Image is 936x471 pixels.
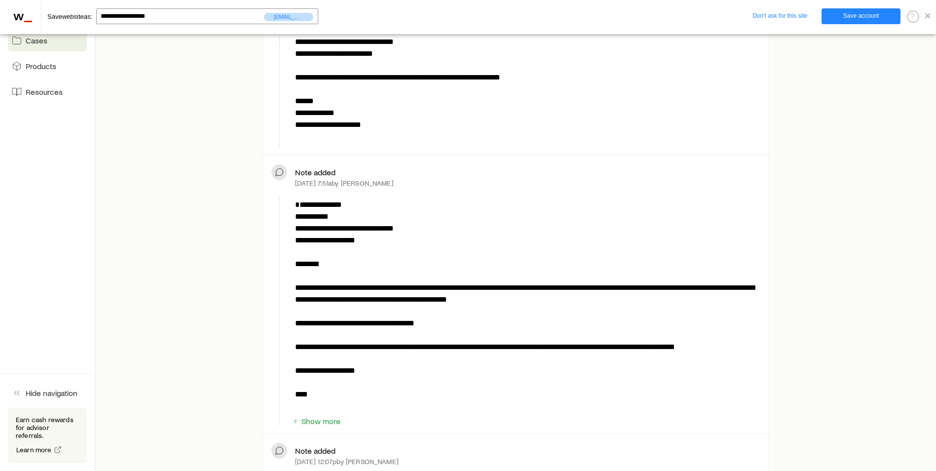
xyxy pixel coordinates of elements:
[16,446,52,453] span: Learn more
[295,167,336,177] p: Note added
[26,87,63,97] span: Resources
[8,81,87,103] a: Resources
[8,55,87,77] a: Products
[741,8,820,24] a: Don't ask for this site
[16,416,79,439] p: Earn cash rewards for advisor referrals.
[62,13,84,20] em: website
[26,388,77,398] span: Hide navigation
[8,408,87,463] div: Earn cash rewards for advisor referrals.Learn more
[26,36,47,45] span: Cases
[8,382,87,404] button: Hide navigation
[295,458,399,466] p: [DATE] 12:07p by [PERSON_NAME]
[295,446,336,456] p: Note added
[8,30,87,51] a: Cases
[295,179,393,187] p: [DATE] 7:51a by [PERSON_NAME]
[822,8,900,24] a: Save account
[291,417,341,426] button: Show more
[907,11,919,20] a: ?
[24,7,33,23] span: _
[26,61,56,71] span: Products
[910,12,915,20] span: ?
[47,13,92,20] span: Save as:
[264,13,313,21] span: [EMAIL_ADDRESS][DOMAIN_NAME]
[13,7,33,23] span: w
